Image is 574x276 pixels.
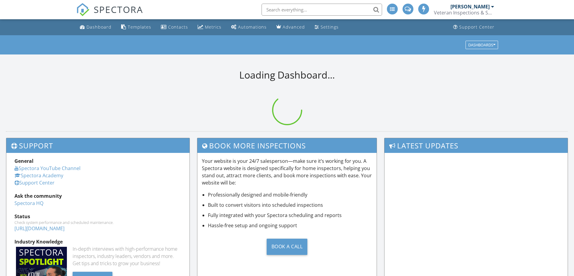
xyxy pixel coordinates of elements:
input: Search everything... [262,4,382,16]
li: Professionally designed and mobile-friendly [208,191,372,198]
li: Hassle-free setup and ongoing support [208,222,372,229]
li: Built to convert visitors into scheduled inspections [208,201,372,209]
div: Industry Knowledge [14,238,181,245]
a: Automations (Advanced) [229,22,269,33]
h3: Latest Updates [384,138,568,153]
a: Advanced [274,22,307,33]
div: Dashboards [468,43,495,47]
div: Contacts [168,24,188,30]
span: SPECTORA [94,3,143,16]
a: Spectora HQ [14,200,43,206]
div: In-depth interviews with high-performance home inspectors, industry leaders, vendors and more. Ge... [73,245,181,267]
h3: Book More Inspections [197,138,377,153]
p: Your website is your 24/7 salesperson—make sure it’s working for you. A Spectora website is desig... [202,157,372,186]
div: Metrics [205,24,221,30]
div: Settings [321,24,339,30]
img: The Best Home Inspection Software - Spectora [76,3,89,16]
strong: General [14,158,33,164]
a: Spectora Academy [14,172,63,179]
div: Veteran Inspections & Services [434,10,494,16]
div: [PERSON_NAME] [450,4,490,10]
div: Automations [238,24,267,30]
div: Book a Call [267,239,308,255]
div: Check system performance and scheduled maintenance. [14,220,181,225]
div: Support Center [459,24,494,30]
a: [URL][DOMAIN_NAME] [14,225,64,232]
a: Support Center [451,22,497,33]
button: Dashboards [466,41,498,49]
a: Metrics [195,22,224,33]
div: Status [14,213,181,220]
a: Contacts [158,22,190,33]
a: Templates [119,22,154,33]
a: Book a Call [202,234,372,259]
a: Settings [312,22,341,33]
div: Templates [128,24,151,30]
h3: Support [6,138,190,153]
li: Fully integrated with your Spectora scheduling and reports [208,212,372,219]
div: Advanced [283,24,305,30]
div: Dashboard [86,24,111,30]
a: Support Center [14,179,55,186]
a: Dashboard [77,22,114,33]
a: SPECTORA [76,8,143,21]
div: Ask the community [14,192,181,200]
a: Spectora YouTube Channel [14,165,80,172]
